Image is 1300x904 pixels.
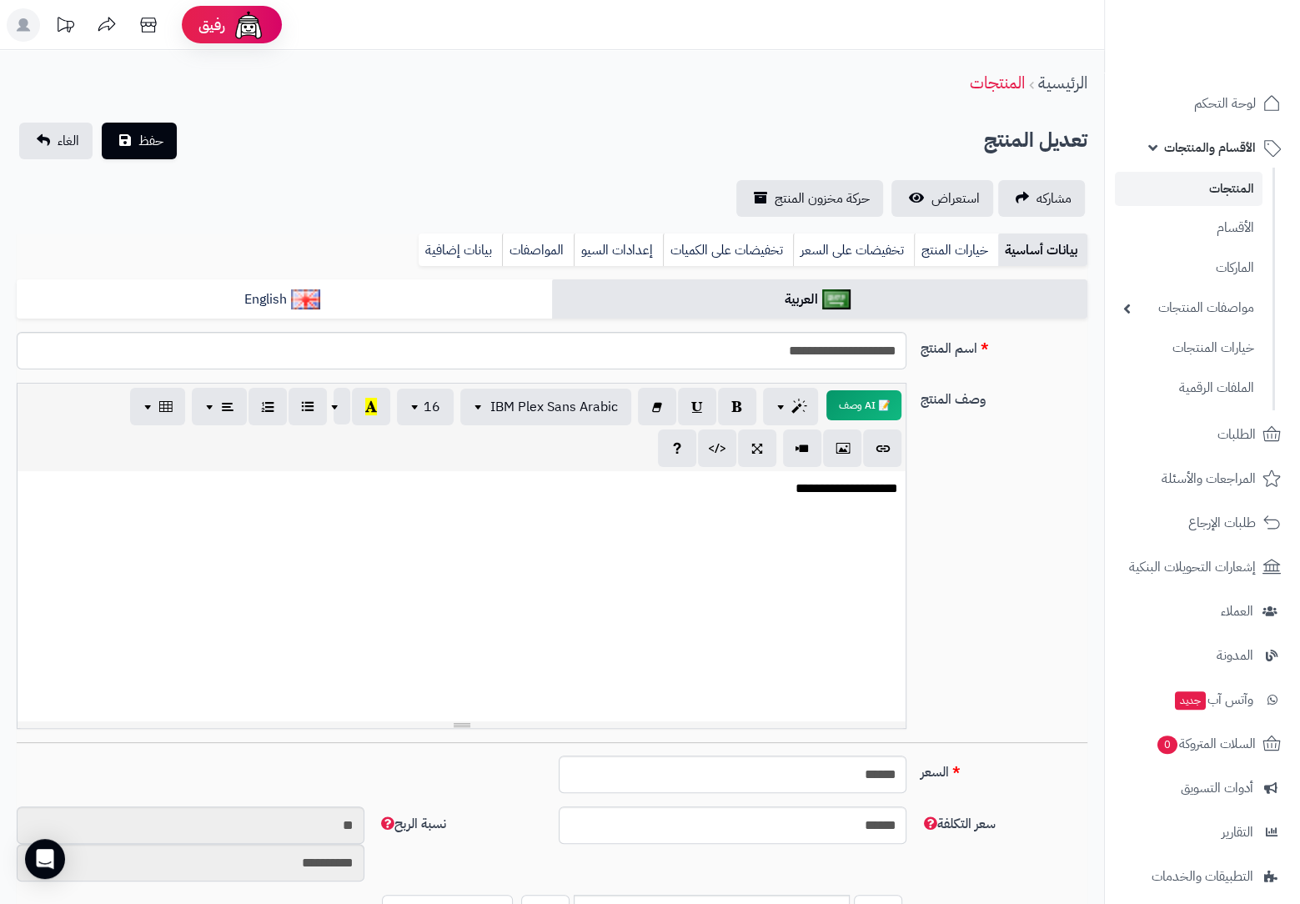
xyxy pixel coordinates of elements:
[984,123,1087,158] h2: تعديل المنتج
[1115,856,1290,896] a: التطبيقات والخدمات
[502,234,574,267] a: المواصفات
[970,70,1025,95] a: المنتجات
[102,123,177,159] button: حفظ
[460,389,631,425] button: IBM Plex Sans Arabic
[1115,635,1290,675] a: المدونة
[574,234,663,267] a: إعدادات السيو
[1173,688,1253,711] span: وآتس آب
[1115,812,1290,852] a: التقارير
[419,234,502,267] a: بيانات إضافية
[920,814,995,834] span: سعر التكلفة
[891,180,993,217] a: استعراض
[1129,555,1256,579] span: إشعارات التحويلات البنكية
[198,15,225,35] span: رفيق
[1115,724,1290,764] a: السلات المتروكة0
[1036,188,1072,208] span: مشاركه
[1115,768,1290,808] a: أدوات التسويق
[1115,370,1262,406] a: الملفات الرقمية
[1152,865,1253,888] span: التطبيقات والخدمات
[1175,691,1206,710] span: جديد
[826,390,901,420] button: 📝 AI وصف
[1162,467,1256,490] span: المراجعات والأسئلة
[1156,732,1256,756] span: السلات المتروكة
[58,131,79,151] span: الغاء
[1115,459,1290,499] a: المراجعات والأسئلة
[736,180,883,217] a: حركة مخزون المنتج
[19,123,93,159] a: الغاء
[931,188,980,208] span: استعراض
[1115,210,1262,246] a: الأقسام
[25,839,65,879] div: Open Intercom Messenger
[17,279,552,320] a: English
[1157,736,1177,754] span: 0
[775,188,870,208] span: حركة مخزون المنتج
[1222,821,1253,844] span: التقارير
[1115,414,1290,455] a: الطلبات
[913,383,1094,409] label: وصف المنتج
[1115,680,1290,720] a: وآتس آبجديد
[378,814,446,834] span: نسبة الربح
[1164,136,1256,159] span: الأقسام والمنتجات
[1115,83,1290,123] a: لوحة التحكم
[1115,172,1262,206] a: المنتجات
[1221,600,1253,623] span: العملاء
[1115,330,1262,366] a: خيارات المنتجات
[291,289,320,309] img: English
[397,389,454,425] button: 16
[913,756,1094,782] label: السعر
[424,397,440,417] span: 16
[232,8,265,42] img: ai-face.png
[1181,776,1253,800] span: أدوات التسويق
[44,8,86,46] a: تحديثات المنصة
[1115,547,1290,587] a: إشعارات التحويلات البنكية
[138,131,163,151] span: حفظ
[1217,423,1256,446] span: الطلبات
[1217,644,1253,667] span: المدونة
[1115,503,1290,543] a: طلبات الإرجاع
[998,180,1085,217] a: مشاركه
[1188,511,1256,535] span: طلبات الإرجاع
[1194,92,1256,115] span: لوحة التحكم
[793,234,914,267] a: تخفيضات على السعر
[913,332,1094,359] label: اسم المنتج
[1115,591,1290,631] a: العملاء
[1038,70,1087,95] a: الرئيسية
[822,289,851,309] img: العربية
[914,234,998,267] a: خيارات المنتج
[1115,290,1262,326] a: مواصفات المنتجات
[1115,250,1262,286] a: الماركات
[663,234,793,267] a: تخفيضات على الكميات
[552,279,1087,320] a: العربية
[998,234,1087,267] a: بيانات أساسية
[490,397,618,417] span: IBM Plex Sans Arabic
